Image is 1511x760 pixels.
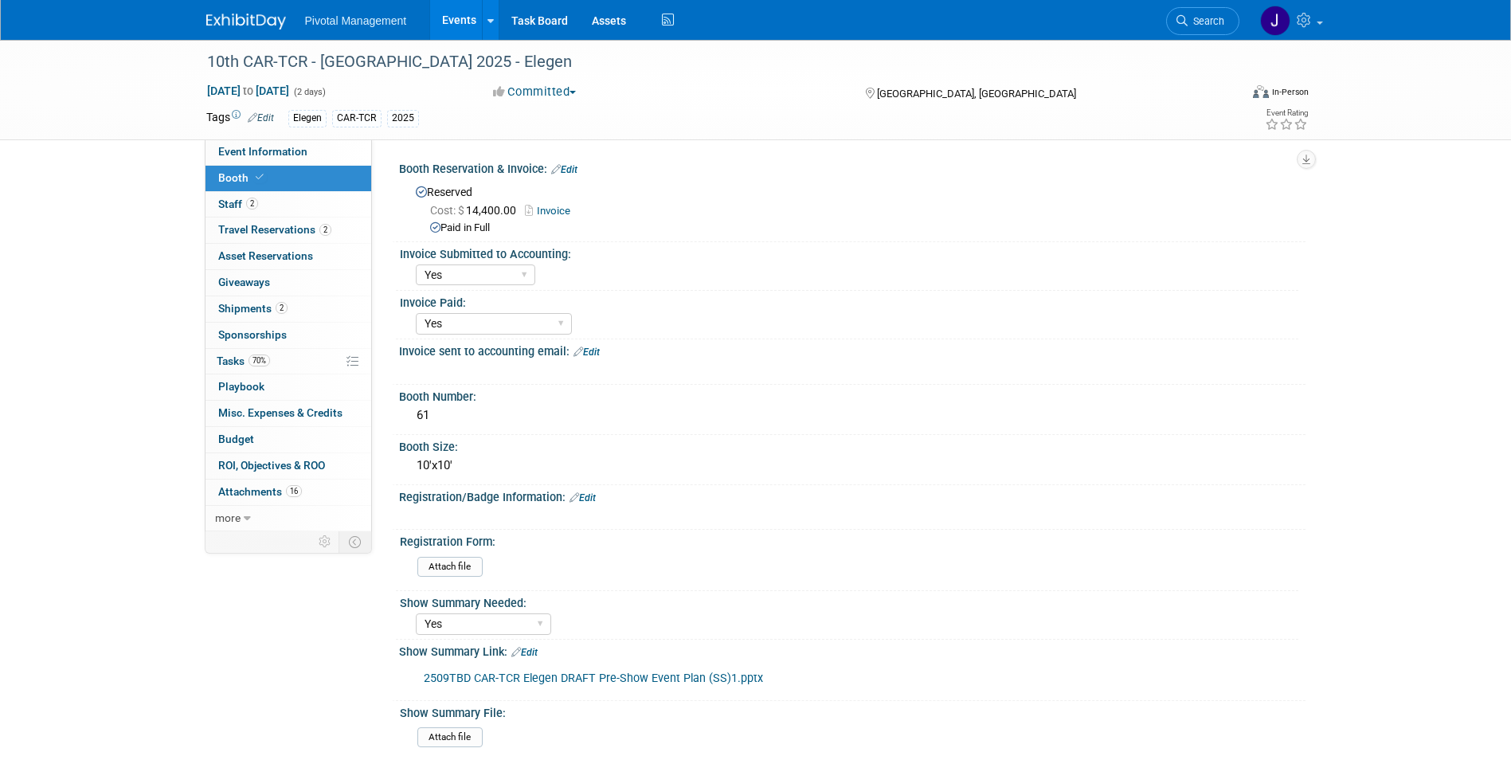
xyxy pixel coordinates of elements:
[1260,6,1290,36] img: Jessica Gatton
[246,198,258,210] span: 2
[206,401,371,426] a: Misc. Expenses & Credits
[218,328,287,341] span: Sponsorships
[399,435,1305,455] div: Booth Size:
[218,406,343,419] span: Misc. Expenses & Credits
[206,192,371,217] a: Staff2
[319,224,331,236] span: 2
[218,171,267,184] span: Booth
[311,531,339,552] td: Personalize Event Tab Strip
[206,296,371,322] a: Shipments2
[292,87,326,97] span: (2 days)
[387,110,419,127] div: 2025
[288,110,327,127] div: Elegen
[430,221,1294,236] div: Paid in Full
[400,591,1298,611] div: Show Summary Needed:
[1145,83,1309,107] div: Event Format
[248,112,274,123] a: Edit
[1271,86,1309,98] div: In-Person
[400,530,1298,550] div: Registration Form:
[1253,85,1269,98] img: Format-Inperson.png
[877,88,1076,100] span: [GEOGRAPHIC_DATA], [GEOGRAPHIC_DATA]
[276,302,288,314] span: 2
[1188,15,1224,27] span: Search
[332,110,382,127] div: CAR-TCR
[206,139,371,165] a: Event Information
[511,647,538,658] a: Edit
[241,84,256,97] span: to
[1265,109,1308,117] div: Event Rating
[399,339,1305,360] div: Invoice sent to accounting email:
[573,347,600,358] a: Edit
[286,485,302,497] span: 16
[430,204,466,217] span: Cost: $
[218,249,313,262] span: Asset Reservations
[218,145,307,158] span: Event Information
[424,672,763,685] a: 2509TBD CAR-TCR Elegen DRAFT Pre-Show Event Plan (SS)1.pptx
[487,84,582,100] button: Committed
[551,164,577,175] a: Edit
[218,459,325,472] span: ROI, Objectives & ROO
[411,453,1294,478] div: 10'x10'
[400,242,1298,262] div: Invoice Submitted to Accounting:
[256,173,264,182] i: Booth reservation complete
[218,433,254,445] span: Budget
[206,506,371,531] a: more
[206,349,371,374] a: Tasks70%
[339,531,371,552] td: Toggle Event Tabs
[206,323,371,348] a: Sponsorships
[525,205,578,217] a: Invoice
[206,14,286,29] img: ExhibitDay
[570,492,596,503] a: Edit
[399,640,1305,660] div: Show Summary Link:
[206,217,371,243] a: Travel Reservations2
[206,480,371,505] a: Attachments16
[430,204,523,217] span: 14,400.00
[400,291,1298,311] div: Invoice Paid:
[399,485,1305,506] div: Registration/Badge Information:
[218,223,331,236] span: Travel Reservations
[400,701,1298,721] div: Show Summary File:
[218,198,258,210] span: Staff
[218,380,264,393] span: Playbook
[206,427,371,452] a: Budget
[399,385,1305,405] div: Booth Number:
[215,511,241,524] span: more
[206,109,274,127] td: Tags
[411,403,1294,428] div: 61
[217,355,270,367] span: Tasks
[1166,7,1239,35] a: Search
[218,276,270,288] span: Giveaways
[411,180,1294,236] div: Reserved
[206,84,290,98] span: [DATE] [DATE]
[218,485,302,498] span: Attachments
[206,453,371,479] a: ROI, Objectives & ROO
[202,48,1215,76] div: 10th CAR-TCR - [GEOGRAPHIC_DATA] 2025 - Elegen
[305,14,407,27] span: Pivotal Management
[206,244,371,269] a: Asset Reservations
[206,374,371,400] a: Playbook
[249,355,270,366] span: 70%
[218,302,288,315] span: Shipments
[206,270,371,296] a: Giveaways
[206,166,371,191] a: Booth
[399,157,1305,178] div: Booth Reservation & Invoice:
